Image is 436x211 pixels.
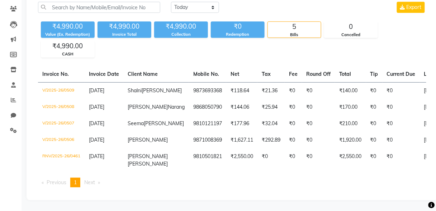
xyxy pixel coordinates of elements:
[189,116,226,132] td: 9810121197
[98,31,151,38] div: Invoice Total
[366,116,383,132] td: ₹0
[226,116,257,132] td: ₹177.96
[38,178,426,187] nav: Pagination
[335,99,366,116] td: ₹170.00
[42,71,69,77] span: Invoice No.
[324,32,378,38] div: Cancelled
[89,137,104,143] span: [DATE]
[383,116,420,132] td: ₹0
[407,4,422,10] span: Export
[226,82,257,99] td: ₹118.64
[89,153,104,160] span: [DATE]
[268,32,321,38] div: Bills
[154,21,208,31] div: ₹4,990.00
[268,22,321,32] div: 5
[262,71,271,77] span: Tax
[366,148,383,172] td: ₹0
[128,120,144,127] span: Seema
[335,148,366,172] td: ₹2,550.00
[128,87,142,94] span: Shalni
[383,148,420,172] td: ₹0
[41,41,94,51] div: ₹4,990.00
[189,148,226,172] td: 9810501821
[257,132,285,148] td: ₹292.89
[383,132,420,148] td: ₹0
[189,99,226,116] td: 9868050790
[41,21,95,31] div: ₹4,990.00
[128,161,168,167] span: [PERSON_NAME]
[257,116,285,132] td: ₹32.04
[142,87,182,94] span: [PERSON_NAME]
[366,82,383,99] td: ₹0
[89,104,104,110] span: [DATE]
[335,116,366,132] td: ₹210.00
[257,148,285,172] td: ₹0
[193,71,219,77] span: Mobile No.
[38,2,160,13] input: Search by Name/Mobile/Email/Invoice No
[302,99,335,116] td: ₹0
[285,148,302,172] td: ₹0
[128,104,168,110] span: [PERSON_NAME]
[285,132,302,148] td: ₹0
[289,71,298,77] span: Fee
[189,132,226,148] td: 9871008369
[383,99,420,116] td: ₹0
[128,71,158,77] span: Client Name
[128,137,168,143] span: [PERSON_NAME]
[285,82,302,99] td: ₹0
[154,31,208,38] div: Collection
[89,87,104,94] span: [DATE]
[366,99,383,116] td: ₹0
[226,148,257,172] td: ₹2,550.00
[89,71,119,77] span: Invoice Date
[38,132,85,148] td: V/2025-26/0506
[257,99,285,116] td: ₹25.94
[370,71,378,77] span: Tip
[38,82,85,99] td: V/2025-26/0509
[335,82,366,99] td: ₹140.00
[168,104,185,110] span: Narang
[366,132,383,148] td: ₹0
[226,132,257,148] td: ₹1,627.11
[38,148,85,172] td: RNV/2025-26/0461
[41,31,95,38] div: Value (Ex. Redemption)
[128,153,168,160] span: [PERSON_NAME]
[285,99,302,116] td: ₹0
[211,21,265,31] div: ₹0
[383,82,420,99] td: ₹0
[335,132,366,148] td: ₹1,920.00
[89,120,104,127] span: [DATE]
[302,116,335,132] td: ₹0
[84,179,95,186] span: Next
[38,99,85,116] td: V/2025-26/0508
[38,116,85,132] td: V/2025-26/0507
[74,179,77,186] span: 1
[285,116,302,132] td: ₹0
[47,179,66,186] span: Previous
[302,132,335,148] td: ₹0
[302,148,335,172] td: ₹0
[257,82,285,99] td: ₹21.36
[302,82,335,99] td: ₹0
[306,71,331,77] span: Round Off
[397,2,425,13] button: Export
[189,82,226,99] td: 9873693368
[211,31,265,38] div: Redemption
[339,71,351,77] span: Total
[226,99,257,116] td: ₹144.06
[387,71,416,77] span: Current Due
[98,21,151,31] div: ₹4,990.00
[41,51,94,57] div: CASH
[144,120,184,127] span: [PERSON_NAME]
[324,22,378,32] div: 0
[231,71,239,77] span: Net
